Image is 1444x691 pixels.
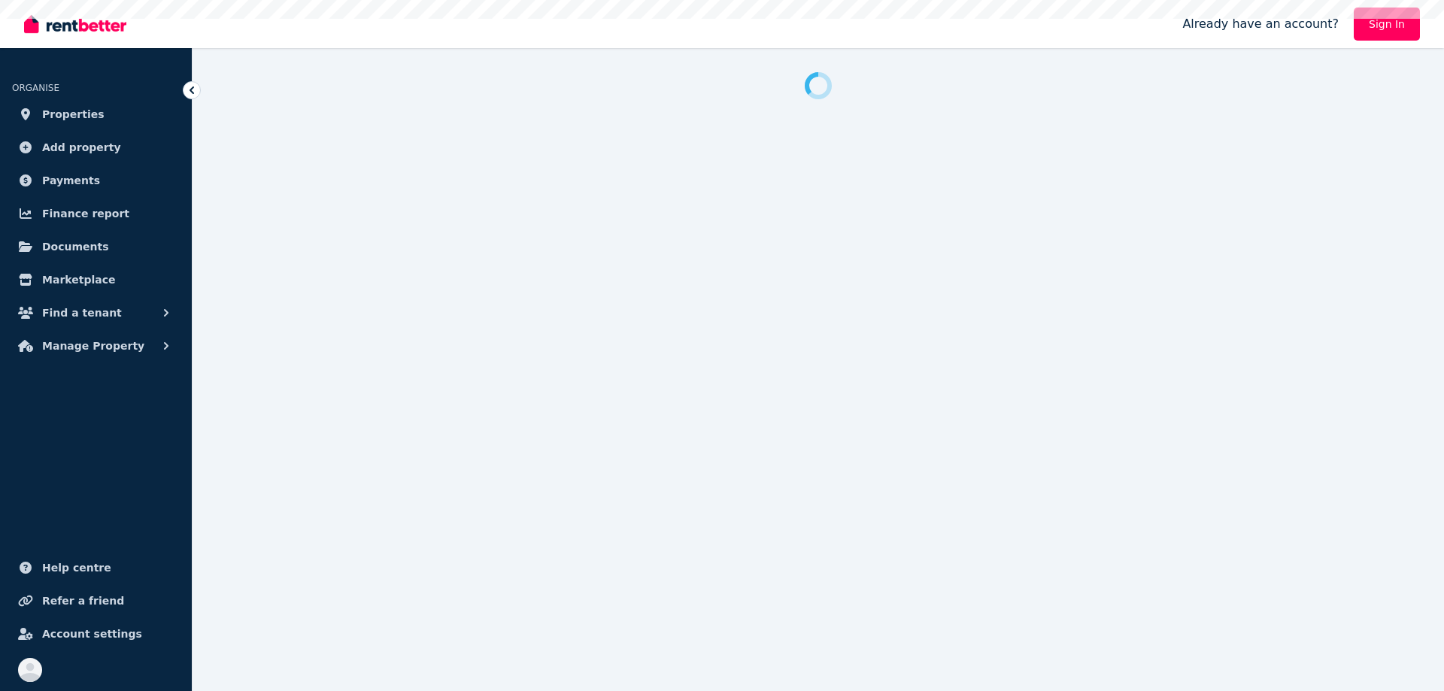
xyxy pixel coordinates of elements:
[12,199,180,229] a: Finance report
[42,271,115,289] span: Marketplace
[12,265,180,295] a: Marketplace
[1354,8,1420,41] a: Sign In
[42,337,144,355] span: Manage Property
[42,238,109,256] span: Documents
[12,132,180,162] a: Add property
[42,171,100,189] span: Payments
[42,592,124,610] span: Refer a friend
[12,99,180,129] a: Properties
[12,83,59,93] span: ORGANISE
[24,13,126,35] img: RentBetter
[42,138,121,156] span: Add property
[1182,15,1339,33] span: Already have an account?
[42,105,105,123] span: Properties
[42,304,122,322] span: Find a tenant
[42,205,129,223] span: Finance report
[42,559,111,577] span: Help centre
[12,331,180,361] button: Manage Property
[42,625,142,643] span: Account settings
[12,553,180,583] a: Help centre
[12,298,180,328] button: Find a tenant
[12,232,180,262] a: Documents
[12,586,180,616] a: Refer a friend
[12,619,180,649] a: Account settings
[12,165,180,195] a: Payments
